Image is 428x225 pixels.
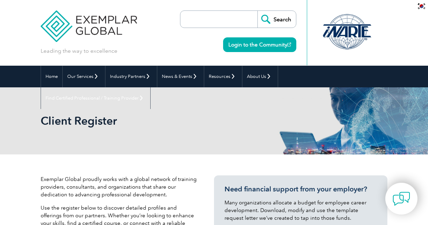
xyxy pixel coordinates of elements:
[204,66,242,87] a: Resources
[63,66,105,87] a: Our Services
[157,66,204,87] a: News & Events
[225,185,377,194] h3: Need financial support from your employer?
[223,37,296,52] a: Login to the Community
[41,47,117,55] p: Leading the way to excellence
[287,43,291,46] img: open_square.png
[41,175,197,198] p: Exemplar Global proudly works with a global network of training providers, consultants, and organ...
[41,87,150,109] a: Find Certified Professional / Training Provider
[105,66,157,87] a: Industry Partners
[417,3,426,9] img: ko
[225,199,377,222] p: Many organizations allocate a budget for employee career development. Download, modify and use th...
[257,11,296,28] input: Search
[41,115,283,126] h2: Client Register
[41,66,62,87] a: Home
[242,66,278,87] a: About Us
[393,190,410,208] img: contact-chat.png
